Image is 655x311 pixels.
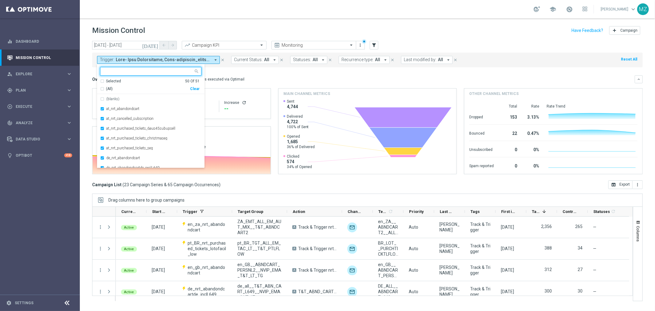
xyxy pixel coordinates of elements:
i: settings [6,300,12,306]
label: de_nrt_abandondcart [106,156,140,160]
div: Press SPACE to select this row. [92,260,116,281]
i: more_vert [635,182,640,187]
span: Last modified by: [404,57,436,62]
span: Calculate column [610,208,616,215]
span: en_ZA__ABNDCART2__ALL_EMA_T&T_LT [378,219,398,235]
span: de_nrt_abandondcartde_inclL649 [188,286,227,297]
div: at_nrt_abandondcart [100,104,201,114]
div: de_nrt_abandondcart [100,153,201,163]
button: Reset All [620,56,638,63]
img: Optimail [347,244,357,254]
div: Dropped [469,112,494,121]
span: Sent [287,99,298,104]
label: 2,356 [541,224,552,229]
div: +10 [64,153,72,157]
button: filter_alt [370,41,378,49]
img: Optimail [347,266,357,275]
button: close [327,57,333,63]
button: [DATE] [141,41,160,50]
span: Plan [16,89,66,92]
div: -- [224,105,266,112]
label: 312 [544,267,552,272]
span: Control Customers [563,209,577,214]
div: Press SPACE to select this row. [92,238,116,260]
div: Total [501,104,517,109]
span: en_gb_nrt_abandondcart [188,265,227,276]
span: A [292,225,296,229]
a: Optibot [16,147,64,163]
button: play_circle_outline Execute keyboard_arrow_right [7,104,72,109]
label: 27 [578,267,583,272]
a: Mission Control [16,49,72,66]
i: open_in_browser [611,182,616,187]
i: close [328,58,332,62]
ng-select: Campaign KPI [182,41,267,49]
span: Target Group [238,209,263,214]
div: Rate Trend [547,104,637,109]
span: 34% of Opened [287,164,312,169]
span: 100% of Sent [287,124,309,129]
div: 50 Of 51 [185,79,200,84]
span: Current Status [121,209,136,214]
i: arrow_drop_down [446,57,451,63]
div: equalizer Dashboard [7,39,72,44]
span: pt_BR_TGT_ALL_EM_TAC_LT__T&T_PTLFLOW [237,240,282,257]
span: Active [124,226,134,230]
div: Magdalena Zazula [439,243,460,254]
span: Track & Trigger nrt_abandondcart [298,224,337,230]
div: 0.47% [524,128,539,138]
colored-tag: Active [121,267,137,273]
span: Active [124,290,134,294]
span: Trigger: [100,57,114,62]
label: at_nrt_purchased_tickets_6aus45subupsell [106,127,175,130]
button: Trigger: Lore- Ipsu Dolorsitame, Cons-adipiscin_elitseddoeiu, Temp-incidid_utlabor, Etdo-magna_al... [97,56,220,64]
i: keyboard_arrow_right [66,104,72,109]
i: more_vert [98,246,103,251]
div: Press SPACE to select this row. [92,217,116,238]
label: 30 [578,288,583,294]
span: Track & Trigger [470,265,490,276]
span: All [313,57,318,62]
ng-select: at_nrt_abandondcart, at_nrt_cancelled_subscription, at_nrt_purchased_tickets_6aus45subupsell, at_... [97,67,205,168]
i: keyboard_arrow_right [66,71,72,77]
div: Press SPACE to select this row. [116,238,629,260]
input: Select date range [92,41,160,49]
i: person_search [7,71,13,77]
div: 0 [501,160,517,170]
span: Templates [378,209,387,214]
div: 0% [524,144,539,154]
colored-tag: Active [121,224,137,230]
button: close [390,57,395,63]
div: 27 Sep 2025, Saturday [501,246,514,251]
span: 4,744 [287,104,298,109]
button: more_vert [98,224,103,230]
span: Test- Cart Abandonment Test-cancelled_subscription Test-deposit_success Test-first_purchased_tick... [116,57,210,62]
button: arrow_forward [168,41,177,49]
i: more_vert [358,43,363,48]
div: track_changes Analyze keyboard_arrow_right [7,120,72,125]
i: lightbulb [7,153,13,158]
span: ) [219,182,220,187]
button: Data Studio keyboard_arrow_right [7,137,72,142]
div: Increase [224,100,266,105]
div: at_nrt_cancelled_subscription [100,114,201,124]
h3: Overview: [92,77,112,82]
div: Magdalena Zazula [439,222,460,233]
span: Current Status: [234,57,263,62]
i: trending_up [184,42,190,48]
button: more_vert [357,41,364,49]
span: Auto [409,268,418,273]
i: gps_fixed [7,88,13,93]
div: Unsubscribed [469,144,494,154]
h4: Main channel metrics [283,91,330,96]
img: Optimail [347,287,357,297]
span: pt_BR_nrt_purchased_tickets_lotofacil_low [188,240,227,257]
i: preview [274,42,280,48]
span: — [593,268,596,273]
span: Campaign [620,28,637,33]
